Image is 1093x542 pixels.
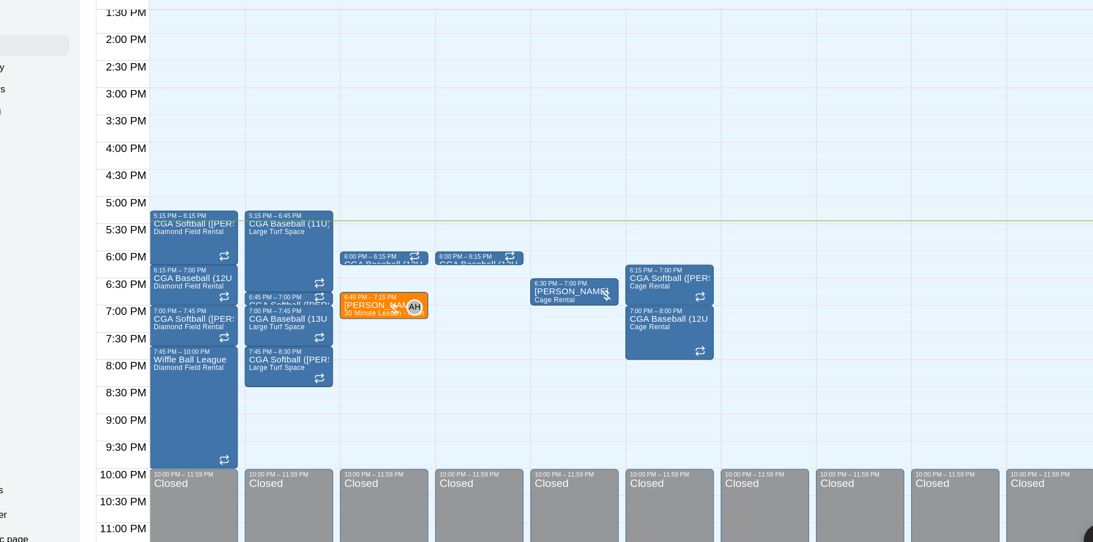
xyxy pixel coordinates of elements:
div: Cage 1 [670,22,750,33]
span: 4:00 PM [148,170,188,180]
span: 1:30 PM [148,55,188,65]
p: Settings [26,192,56,204]
div: 6:30 PM – 7:00 PM: Jeff Ream [509,284,584,307]
div: 10:00 PM – 11:59 PM: Closed [750,445,824,536]
div: Services [9,61,120,78]
div: 7:00 PM – 7:45 PM: CGA Softball (Kreider/Hoffert) [188,307,262,342]
div: 5:15 PM – 6:45 PM [271,229,339,235]
p: Services [26,64,58,75]
span: Large Turf Space [271,357,318,363]
span: 3:30 PM [148,147,188,157]
span: 7:00 PM [148,307,188,317]
p: Reports [26,174,55,185]
span: 2:30 PM [148,101,188,111]
div: 10:00 PM – 11:59 PM [352,447,419,453]
span: Cage Rental [593,322,627,329]
span: 9:00 PM [148,399,188,409]
span: Recurring event [246,330,255,339]
p: Help Center [24,478,67,489]
span: Recurring event [407,261,416,270]
span: 3:00 PM [148,124,188,134]
div: Closed [673,453,741,540]
div: 7:00 PM – 7:45 PM: CGA Baseball (13U Orange) [268,307,343,342]
div: 10:00 PM – 11:59 PM [432,447,500,453]
div: 7:00 PM – 8:00 PM: CGA Baseball (12U Orange) [589,307,664,353]
div: 6:45 PM – 7:15 PM: Taegan Ryan [348,296,423,319]
div: Closed [432,453,500,540]
div: 10:00 PM – 11:59 PM [994,447,1062,453]
a: Marketing [9,134,120,151]
span: 2:00 PM [148,78,188,88]
p: Home [26,45,48,57]
div: 6:15 PM – 7:00 PM [593,275,660,280]
a: Customers [9,116,120,133]
span: 5:30 PM [148,239,188,248]
span: Diamond Field Rental [191,357,250,363]
div: 6:15 PM – 7:00 PM [191,275,259,280]
div: 7:45 PM – 8:30 PM: CGA Softball (Kreider) [268,342,343,376]
span: Large Turf Space [271,242,318,248]
div: Retail [9,153,120,170]
div: 7:00 PM – 8:00 PM [593,309,660,315]
div: 6:15 PM – 7:00 PM: CGA Softball (Gardner/Winter) [589,273,664,307]
div: 10:00 PM – 11:59 PM: Closed [991,445,1065,536]
span: 6:30 PM [148,284,188,294]
a: Availability [9,98,120,115]
span: 30 Minute Lesson - Pitching Lesson (Baseball) [352,311,479,317]
span: 4:30 PM [148,193,188,202]
p: Retail [26,155,48,167]
div: 7:45 PM – 10:00 PM [191,344,259,349]
div: Closed [834,453,901,540]
div: 10:00 PM – 11:59 PM: Closed [188,445,262,536]
span: Diamond Field Rental [191,322,250,329]
p: Copy public page link [24,519,102,531]
p: Calendar [26,82,61,93]
span: Recurring event [326,284,336,293]
div: 6:30 PM – 7:00 PM [512,286,580,292]
div: 10:00 PM – 11:59 PM: Closed [830,445,905,536]
div: 7:00 PM – 7:45 PM [191,309,259,315]
p: View public page [24,498,85,510]
span: Recurring event [246,295,255,305]
span: Recurring event [326,295,336,305]
div: 7:45 PM – 10:00 PM: Wiffle Ball League [188,342,262,445]
div: Closed [352,453,419,540]
div: 5:15 PM – 6:15 PM [191,229,259,235]
a: Reports [9,171,120,188]
div: 10:00 PM – 11:59 PM: Closed [348,445,423,536]
div: Cage 2 [750,22,830,33]
div: 5:15 PM – 6:45 PM: CGA Baseball (11U) [268,227,343,296]
span: 11:30 PM [143,514,188,524]
a: Settings [9,189,120,206]
div: 7:45 PM – 8:30 PM [271,344,339,349]
div: Cage 5 [991,22,1071,33]
div: Closed [914,453,982,540]
div: 6:00 PM – 6:15 PM [432,263,500,269]
span: 6:00 PM [148,262,188,271]
div: 10:00 PM – 11:59 PM: Closed [911,445,985,536]
span: AH [407,303,417,315]
div: Cage 3 [830,22,911,33]
span: Austin Hinkle [409,302,418,316]
span: 8:30 PM [148,376,188,386]
button: add [976,492,1063,519]
span: Recurring event [648,341,657,350]
div: Closed [593,453,660,540]
div: Closed [994,453,1062,540]
span: 10:30 PM [143,468,188,478]
div: 10:00 PM – 11:59 PM [834,447,901,453]
div: 6:45 PM – 7:00 PM [271,298,339,303]
div: Austin Hinkle [404,302,418,316]
div: 6:45 PM – 7:00 PM: CGA Softball (Kreider/Hoffert) Stretch & Warmup [268,296,343,307]
span: 5:00 PM [148,216,188,225]
span: Recurring event [246,261,255,270]
span: Recurring event [648,295,657,305]
div: Open Turf Space (Cages Above) [268,22,348,33]
p: Availability [26,100,65,112]
div: 10:00 PM – 11:59 PM [914,447,982,453]
span: 11:00 PM [143,491,188,501]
